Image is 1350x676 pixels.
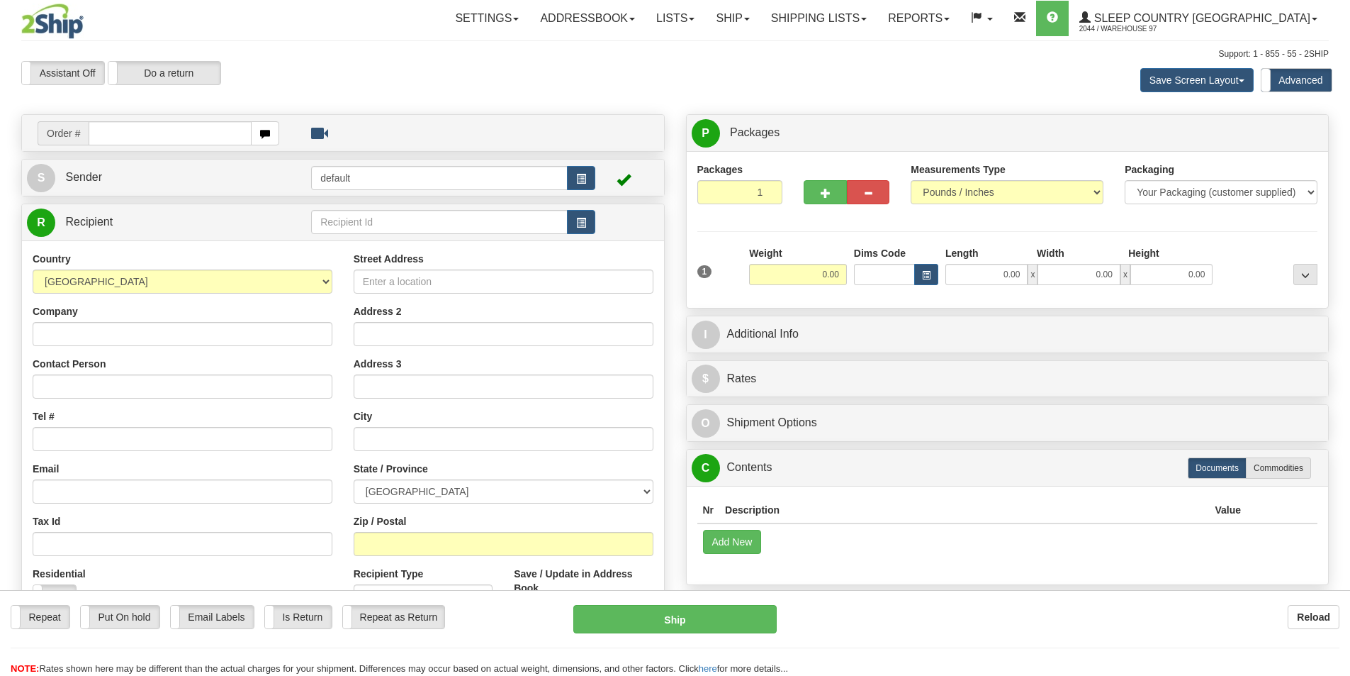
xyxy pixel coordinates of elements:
[65,171,102,183] span: Sender
[354,462,428,476] label: State / Province
[705,1,760,36] a: Ship
[343,606,444,628] label: Repeat as Return
[1128,246,1159,260] label: Height
[1297,611,1330,623] b: Reload
[38,121,89,145] span: Order #
[27,164,55,192] span: S
[703,530,762,554] button: Add New
[692,365,1324,394] a: $Rates
[1120,264,1130,285] span: x
[1293,264,1317,285] div: ...
[444,1,529,36] a: Settings
[692,320,1324,349] a: IAdditional Info
[33,409,55,423] label: Tel #
[65,216,113,228] span: Recipient
[1317,265,1349,410] iframe: chat widget
[22,62,104,84] label: Assistant Off
[697,162,743,177] label: Packages
[719,497,1209,523] th: Description
[692,321,720,349] span: I
[311,166,568,190] input: Sender Id
[692,409,1324,438] a: OShipment Options
[692,454,720,482] span: C
[27,208,280,237] a: R Recipient
[1288,605,1339,629] button: Reload
[1261,69,1332,92] label: Advanced
[692,453,1324,482] a: CContents
[21,48,1329,60] div: Support: 1 - 855 - 55 - 2SHIP
[11,663,39,674] span: NOTE:
[354,252,424,266] label: Street Address
[877,1,960,36] a: Reports
[697,497,720,523] th: Nr
[1188,458,1247,479] label: Documents
[354,304,402,318] label: Address 2
[33,357,106,371] label: Contact Person
[33,462,59,476] label: Email
[33,567,86,581] label: Residential
[760,1,877,36] a: Shipping lists
[354,514,407,528] label: Zip / Postal
[911,162,1006,177] label: Measurements Type
[108,62,220,84] label: Do a return
[1037,246,1064,260] label: Width
[311,210,568,234] input: Recipient Id
[514,567,653,595] label: Save / Update in Address Book
[33,304,78,318] label: Company
[1028,264,1037,285] span: x
[81,606,159,628] label: Put On hold
[354,567,424,581] label: Recipient Type
[697,265,712,278] span: 1
[749,246,782,260] label: Weight
[27,209,55,237] span: R
[1125,162,1174,177] label: Packaging
[11,606,69,628] label: Repeat
[1079,22,1186,36] span: 2044 / Warehouse 97
[33,514,60,528] label: Tax Id
[692,118,1324,148] a: P Packages
[265,606,332,628] label: Is Return
[1246,458,1311,479] label: Commodities
[854,246,906,260] label: Dims Code
[171,606,254,628] label: Email Labels
[354,409,372,423] label: City
[33,585,76,608] label: No
[692,119,720,148] span: P
[699,663,717,674] a: here
[730,126,780,138] span: Packages
[529,1,646,36] a: Addressbook
[354,357,402,371] label: Address 3
[1069,1,1328,36] a: Sleep Country [GEOGRAPHIC_DATA] 2044 / Warehouse 97
[646,1,705,36] a: Lists
[27,163,311,192] a: S Sender
[1091,12,1310,24] span: Sleep Country [GEOGRAPHIC_DATA]
[692,409,720,438] span: O
[33,252,71,266] label: Country
[573,605,777,633] button: Ship
[354,270,653,294] input: Enter a location
[21,4,84,39] img: logo2044.jpg
[692,365,720,393] span: $
[1209,497,1247,523] th: Value
[1140,68,1254,92] button: Save Screen Layout
[945,246,979,260] label: Length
